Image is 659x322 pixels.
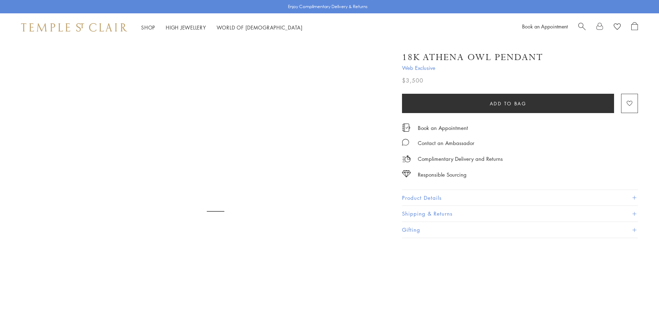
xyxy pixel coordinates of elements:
[624,289,652,315] iframe: Gorgias live chat messenger
[21,23,127,32] img: Temple St. Clair
[522,23,568,30] a: Book an Appointment
[402,222,638,238] button: Gifting
[418,155,503,163] p: Complimentary Delivery and Returns
[166,24,206,31] a: High JewelleryHigh Jewellery
[217,24,303,31] a: World of [DEMOGRAPHIC_DATA]World of [DEMOGRAPHIC_DATA]
[402,206,638,222] button: Shipping & Returns
[418,124,468,132] a: Book an Appointment
[402,64,638,72] span: Web Exclusive
[631,22,638,33] a: Open Shopping Bag
[402,94,614,113] button: Add to bag
[141,23,303,32] nav: Main navigation
[490,100,527,107] span: Add to bag
[402,190,638,206] button: Product Details
[402,155,411,163] img: icon_delivery.svg
[402,170,411,177] img: icon_sourcing.svg
[418,139,474,147] div: Contact an Ambassador
[402,76,423,85] span: $3,500
[578,22,586,33] a: Search
[402,124,410,132] img: icon_appointment.svg
[614,22,621,33] a: View Wishlist
[402,51,543,64] h1: 18K Athena Owl Pendant
[418,170,467,179] div: Responsible Sourcing
[141,24,155,31] a: ShopShop
[402,139,409,146] img: MessageIcon-01_2.svg
[288,3,368,10] p: Enjoy Complimentary Delivery & Returns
